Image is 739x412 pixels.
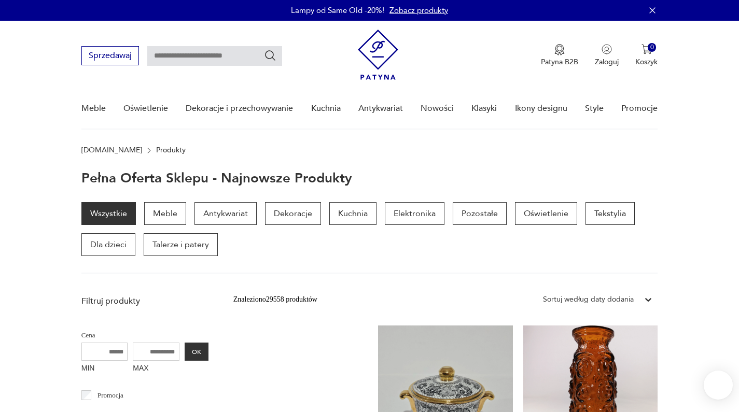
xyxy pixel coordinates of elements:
[642,44,652,54] img: Ikona koszyka
[81,295,208,307] p: Filtruj produkty
[194,202,257,225] a: Antykwariat
[585,202,635,225] a: Tekstylia
[515,202,577,225] a: Oświetlenie
[81,146,142,154] a: [DOMAIN_NAME]
[186,89,293,129] a: Dekoracje i przechowywanie
[635,57,658,67] p: Koszyk
[329,202,377,225] a: Kuchnia
[541,44,578,67] a: Ikona medaluPatyna B2B
[144,202,186,225] a: Meble
[358,89,403,129] a: Antykwariat
[81,53,139,60] a: Sprzedawaj
[543,294,634,305] div: Sortuj według daty dodania
[585,89,604,129] a: Style
[453,202,507,225] a: Pozostałe
[291,5,384,16] p: Lampy od Same Old -20%!
[81,46,139,65] button: Sprzedawaj
[81,233,135,256] a: Dla dzieci
[704,371,733,400] iframe: Smartsupp widget button
[81,330,208,341] p: Cena
[554,44,565,55] img: Ikona medalu
[81,202,136,225] a: Wszystkie
[185,343,208,361] button: OK
[471,89,497,129] a: Klasyki
[595,44,619,67] button: Zaloguj
[81,361,128,377] label: MIN
[358,30,398,80] img: Patyna - sklep z meblami i dekoracjami vintage
[81,89,106,129] a: Meble
[541,57,578,67] p: Patyna B2B
[233,294,317,305] div: Znaleziono 29558 produktów
[648,43,657,52] div: 0
[515,89,567,129] a: Ikony designu
[264,49,276,62] button: Szukaj
[133,361,179,377] label: MAX
[595,57,619,67] p: Zaloguj
[635,44,658,67] button: 0Koszyk
[311,89,341,129] a: Kuchnia
[621,89,658,129] a: Promocje
[385,202,444,225] a: Elektronika
[389,5,448,16] a: Zobacz produkty
[144,233,218,256] a: Talerze i patery
[541,44,578,67] button: Patyna B2B
[123,89,168,129] a: Oświetlenie
[602,44,612,54] img: Ikonka użytkownika
[81,171,352,186] h1: Pełna oferta sklepu - najnowsze produkty
[97,390,123,401] p: Promocja
[421,89,454,129] a: Nowości
[156,146,186,154] p: Produkty
[265,202,321,225] a: Dekoracje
